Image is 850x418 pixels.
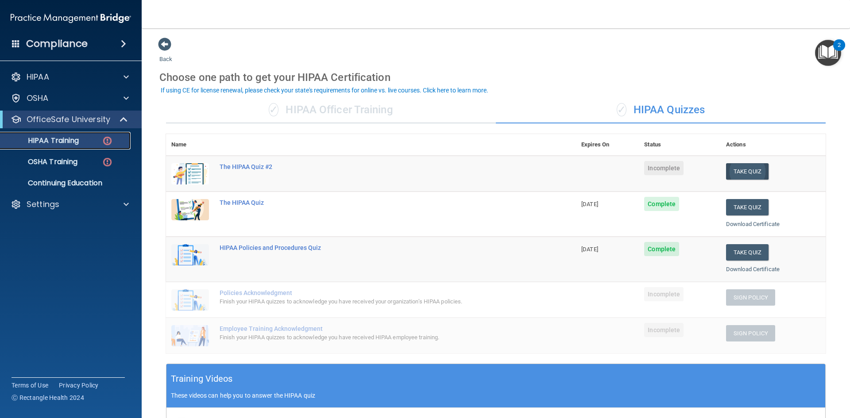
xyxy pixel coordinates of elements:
div: Choose one path to get your HIPAA Certification [159,65,832,90]
a: HIPAA [11,72,129,82]
th: Status [639,134,721,156]
button: If using CE for license renewal, please check your state's requirements for online vs. live cours... [159,86,490,95]
span: Incomplete [644,287,684,301]
button: Take Quiz [726,163,769,180]
a: OfficeSafe University [11,114,128,125]
th: Expires On [576,134,639,156]
a: Privacy Policy [59,381,99,390]
button: Open Resource Center, 2 new notifications [815,40,841,66]
p: These videos can help you to answer the HIPAA quiz [171,392,821,399]
p: OSHA Training [6,157,77,166]
p: Continuing Education [6,179,127,188]
div: HIPAA Policies and Procedures Quiz [220,244,532,251]
img: danger-circle.6113f641.png [102,135,113,146]
div: Policies Acknowledgment [220,289,532,296]
a: Back [159,45,172,62]
th: Name [166,134,214,156]
span: [DATE] [581,201,598,207]
a: Settings [11,199,129,210]
button: Take Quiz [726,199,769,215]
p: HIPAA Training [6,136,79,145]
p: Settings [27,199,59,210]
h4: Compliance [26,38,88,50]
span: ✓ [617,103,626,116]
h5: Training Videos [171,371,233,387]
div: Finish your HIPAA quizzes to acknowledge you have received HIPAA employee training. [220,332,532,343]
div: HIPAA Quizzes [496,97,826,123]
div: The HIPAA Quiz [220,199,532,206]
div: If using CE for license renewal, please check your state's requirements for online vs. live cours... [161,87,488,93]
th: Actions [721,134,826,156]
button: Sign Policy [726,325,775,341]
div: HIPAA Officer Training [166,97,496,123]
a: Download Certificate [726,221,780,227]
p: HIPAA [27,72,49,82]
span: Ⓒ Rectangle Health 2024 [12,393,84,402]
div: Employee Training Acknowledgment [220,325,532,332]
img: danger-circle.6113f641.png [102,157,113,168]
p: OSHA [27,93,49,104]
span: Incomplete [644,161,684,175]
img: PMB logo [11,9,131,27]
span: Incomplete [644,323,684,337]
div: 2 [838,45,841,57]
span: [DATE] [581,246,598,253]
a: Terms of Use [12,381,48,390]
a: OSHA [11,93,129,104]
span: ✓ [269,103,278,116]
span: Complete [644,242,679,256]
button: Sign Policy [726,289,775,306]
span: Complete [644,197,679,211]
p: OfficeSafe University [27,114,110,125]
a: Download Certificate [726,266,780,272]
div: The HIPAA Quiz #2 [220,163,532,170]
div: Finish your HIPAA quizzes to acknowledge you have received your organization’s HIPAA policies. [220,296,532,307]
button: Take Quiz [726,244,769,261]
